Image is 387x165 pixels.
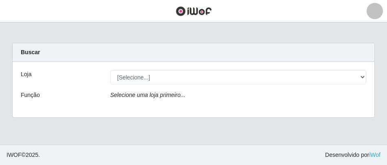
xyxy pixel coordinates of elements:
img: CoreUI Logo [176,6,212,16]
label: Loja [21,70,31,79]
span: © 2025 . [7,151,40,159]
strong: Buscar [21,49,40,55]
a: iWof [369,152,380,158]
label: Função [21,91,40,99]
i: Selecione uma loja primeiro... [110,92,185,98]
span: IWOF [7,152,22,158]
span: Desenvolvido por [325,151,380,159]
